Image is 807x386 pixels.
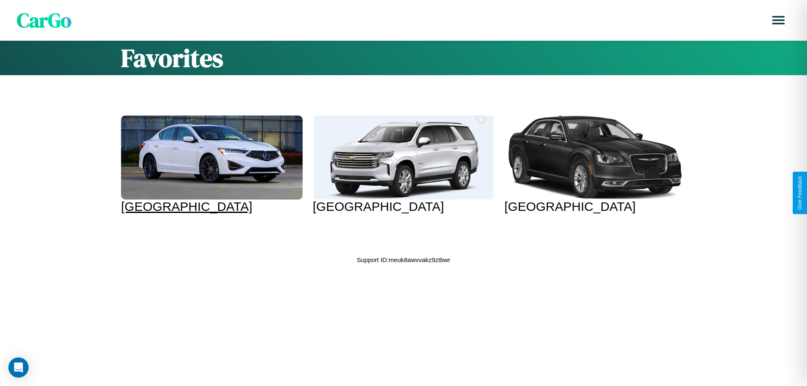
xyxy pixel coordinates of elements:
[8,357,29,378] div: Open Intercom Messenger
[121,200,303,214] div: [GEOGRAPHIC_DATA]
[121,41,686,75] h1: Favorites
[17,6,71,34] span: CarGo
[767,8,790,32] button: Open menu
[797,176,803,210] div: Give Feedback
[357,254,451,265] p: Support ID: meuk8awvvakz9ztbwr
[504,200,686,214] div: [GEOGRAPHIC_DATA]
[313,200,494,214] div: [GEOGRAPHIC_DATA]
